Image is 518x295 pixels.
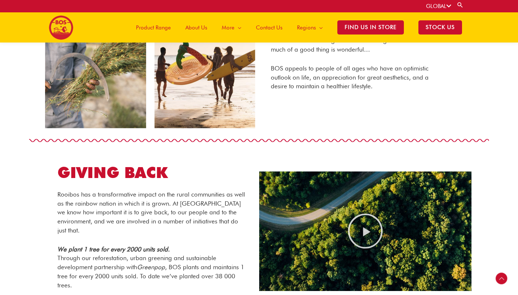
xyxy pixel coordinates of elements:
[178,12,214,43] a: About Us
[330,12,411,43] a: Find Us in Store
[426,3,451,9] a: GLOBAL
[418,20,462,35] span: STOCK US
[337,20,404,35] span: Find Us in Store
[136,17,171,39] span: Product Range
[214,12,249,43] a: More
[57,163,248,183] h2: GIVING BACK
[57,246,170,253] em: We plant 1 tree for every 2000 units sold.
[290,12,330,43] a: Regions
[249,12,290,43] a: Contact Us
[222,17,234,39] span: More
[137,263,165,271] em: Greenpop
[123,12,469,43] nav: Site Navigation
[57,245,248,290] p: Through our reforestation, urban greening and sustainable development partnership with , BOS plan...
[49,15,73,40] img: BOS logo finals-200px
[256,17,282,39] span: Contact Us
[185,17,207,39] span: About Us
[271,64,438,91] p: BOS appeals to people of all ages who have an optimistic outlook on life, an appreciation for gre...
[457,1,464,8] a: Search button
[411,12,469,43] a: STOCK US
[347,213,384,249] div: Play Video
[129,12,178,43] a: Product Range
[57,190,248,235] p: Rooibos has a transformative impact on the rural communities as well as the rainbow nation in whi...
[297,17,316,39] span: Regions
